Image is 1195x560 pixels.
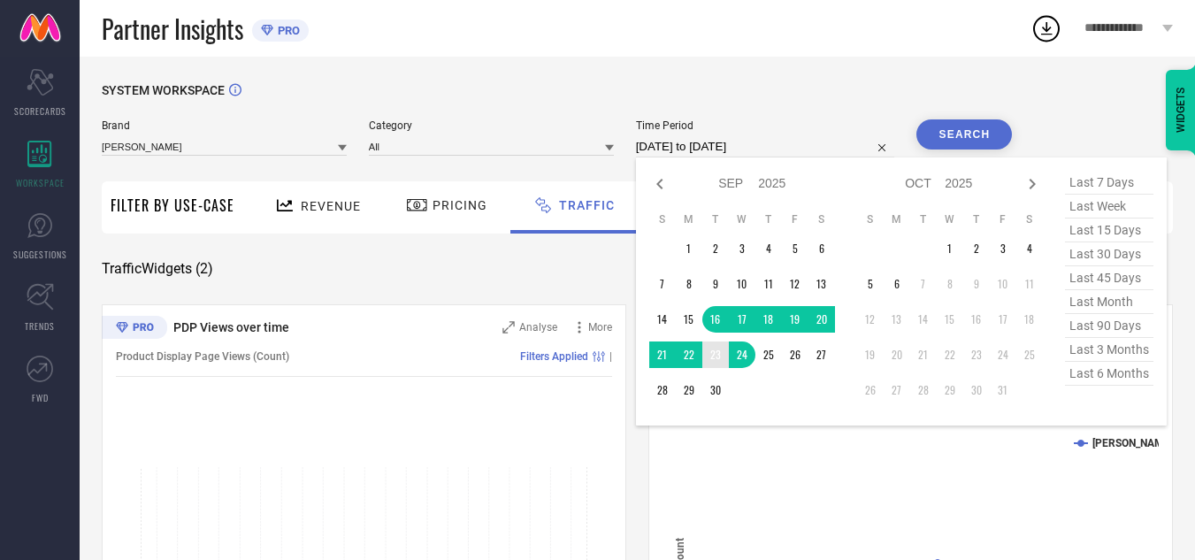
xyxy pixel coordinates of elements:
[1065,171,1153,195] span: last 7 days
[910,271,937,297] td: Tue Oct 07 2025
[1092,437,1173,449] text: [PERSON_NAME]
[1065,362,1153,386] span: last 6 months
[702,377,729,403] td: Tue Sep 30 2025
[102,119,347,132] span: Brand
[884,271,910,297] td: Mon Oct 06 2025
[937,377,963,403] td: Wed Oct 29 2025
[808,212,835,226] th: Saturday
[702,212,729,226] th: Tuesday
[14,104,66,118] span: SCORECARDS
[16,176,65,189] span: WORKSPACE
[588,321,612,334] span: More
[369,119,614,132] span: Category
[729,341,755,368] td: Wed Sep 24 2025
[676,306,702,333] td: Mon Sep 15 2025
[649,212,676,226] th: Sunday
[32,391,49,404] span: FWD
[963,212,990,226] th: Thursday
[676,341,702,368] td: Mon Sep 22 2025
[857,271,884,297] td: Sun Oct 05 2025
[102,316,167,342] div: Premium
[702,341,729,368] td: Tue Sep 23 2025
[963,341,990,368] td: Thu Oct 23 2025
[857,341,884,368] td: Sun Oct 19 2025
[102,11,243,47] span: Partner Insights
[116,350,289,363] span: Product Display Page Views (Count)
[102,260,213,278] span: Traffic Widgets ( 2 )
[13,248,67,261] span: SUGGESTIONS
[173,320,289,334] span: PDP Views over time
[502,321,515,334] svg: Zoom
[559,198,615,212] span: Traffic
[963,271,990,297] td: Thu Oct 09 2025
[782,306,808,333] td: Fri Sep 19 2025
[755,306,782,333] td: Thu Sep 18 2025
[729,235,755,262] td: Wed Sep 03 2025
[649,341,676,368] td: Sun Sep 21 2025
[1065,219,1153,242] span: last 15 days
[1030,12,1062,44] div: Open download list
[937,341,963,368] td: Wed Oct 22 2025
[808,271,835,297] td: Sat Sep 13 2025
[755,271,782,297] td: Thu Sep 11 2025
[782,235,808,262] td: Fri Sep 05 2025
[649,377,676,403] td: Sun Sep 28 2025
[1065,195,1153,219] span: last week
[25,319,55,333] span: TRENDS
[910,212,937,226] th: Tuesday
[990,235,1016,262] td: Fri Oct 03 2025
[433,198,487,212] span: Pricing
[755,341,782,368] td: Thu Sep 25 2025
[729,306,755,333] td: Wed Sep 17 2025
[1065,266,1153,290] span: last 45 days
[649,306,676,333] td: Sun Sep 14 2025
[1065,338,1153,362] span: last 3 months
[990,377,1016,403] td: Fri Oct 31 2025
[884,341,910,368] td: Mon Oct 20 2025
[520,350,588,363] span: Filters Applied
[102,83,225,97] span: SYSTEM WORKSPACE
[676,212,702,226] th: Monday
[857,306,884,333] td: Sun Oct 12 2025
[676,235,702,262] td: Mon Sep 01 2025
[884,306,910,333] td: Mon Oct 13 2025
[937,306,963,333] td: Wed Oct 15 2025
[609,350,612,363] span: |
[990,306,1016,333] td: Fri Oct 17 2025
[884,377,910,403] td: Mon Oct 27 2025
[1065,242,1153,266] span: last 30 days
[857,212,884,226] th: Sunday
[676,271,702,297] td: Mon Sep 08 2025
[808,306,835,333] td: Sat Sep 20 2025
[808,341,835,368] td: Sat Sep 27 2025
[857,377,884,403] td: Sun Oct 26 2025
[990,341,1016,368] td: Fri Oct 24 2025
[1016,212,1043,226] th: Saturday
[1022,173,1043,195] div: Next month
[1016,341,1043,368] td: Sat Oct 25 2025
[1065,290,1153,314] span: last month
[755,212,782,226] th: Thursday
[1016,235,1043,262] td: Sat Oct 04 2025
[963,306,990,333] td: Thu Oct 16 2025
[702,306,729,333] td: Tue Sep 16 2025
[916,119,1012,150] button: Search
[937,271,963,297] td: Wed Oct 08 2025
[111,195,234,216] span: Filter By Use-Case
[990,212,1016,226] th: Friday
[273,24,300,37] span: PRO
[990,271,1016,297] td: Fri Oct 10 2025
[808,235,835,262] td: Sat Sep 06 2025
[1065,314,1153,338] span: last 90 days
[963,377,990,403] td: Thu Oct 30 2025
[782,212,808,226] th: Friday
[702,271,729,297] td: Tue Sep 09 2025
[676,377,702,403] td: Mon Sep 29 2025
[729,212,755,226] th: Wednesday
[649,271,676,297] td: Sun Sep 07 2025
[782,341,808,368] td: Fri Sep 26 2025
[937,212,963,226] th: Wednesday
[301,199,361,213] span: Revenue
[910,306,937,333] td: Tue Oct 14 2025
[519,321,557,334] span: Analyse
